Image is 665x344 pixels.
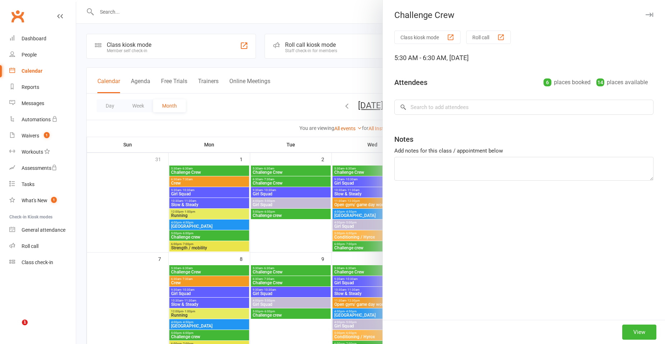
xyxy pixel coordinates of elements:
[9,193,76,209] a: What's New1
[383,10,665,20] div: Challenge Crew
[22,259,53,265] div: Class check-in
[22,117,51,122] div: Automations
[9,144,76,160] a: Workouts
[9,254,76,271] a: Class kiosk mode
[394,134,413,144] div: Notes
[394,31,460,44] button: Class kiosk mode
[22,68,42,74] div: Calendar
[22,227,65,233] div: General attendance
[622,325,656,340] button: View
[9,112,76,128] a: Automations
[22,52,37,58] div: People
[9,238,76,254] a: Roll call
[394,77,427,87] div: Attendees
[9,95,76,112] a: Messages
[22,84,39,90] div: Reports
[394,146,653,155] div: Add notes for this class / appointment below
[9,160,76,176] a: Assessments
[544,78,551,86] div: 6
[9,128,76,144] a: Waivers 1
[22,133,39,139] div: Waivers
[9,79,76,95] a: Reports
[44,132,50,138] span: 1
[9,31,76,47] a: Dashboard
[9,222,76,238] a: General attendance kiosk mode
[596,78,604,86] div: 14
[466,31,511,44] button: Roll call
[596,77,648,87] div: places available
[544,77,591,87] div: places booked
[51,197,57,203] span: 1
[9,176,76,193] a: Tasks
[9,63,76,79] a: Calendar
[394,100,653,115] input: Search to add attendees
[9,47,76,63] a: People
[9,7,27,25] a: Clubworx
[22,198,47,203] div: What's New
[22,100,44,106] div: Messages
[22,243,38,249] div: Roll call
[7,320,24,337] iframe: Intercom live chat
[22,181,35,187] div: Tasks
[22,165,57,171] div: Assessments
[22,320,28,325] span: 1
[22,149,43,155] div: Workouts
[22,36,46,41] div: Dashboard
[394,53,653,63] div: 5:30 AM - 6:30 AM, [DATE]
